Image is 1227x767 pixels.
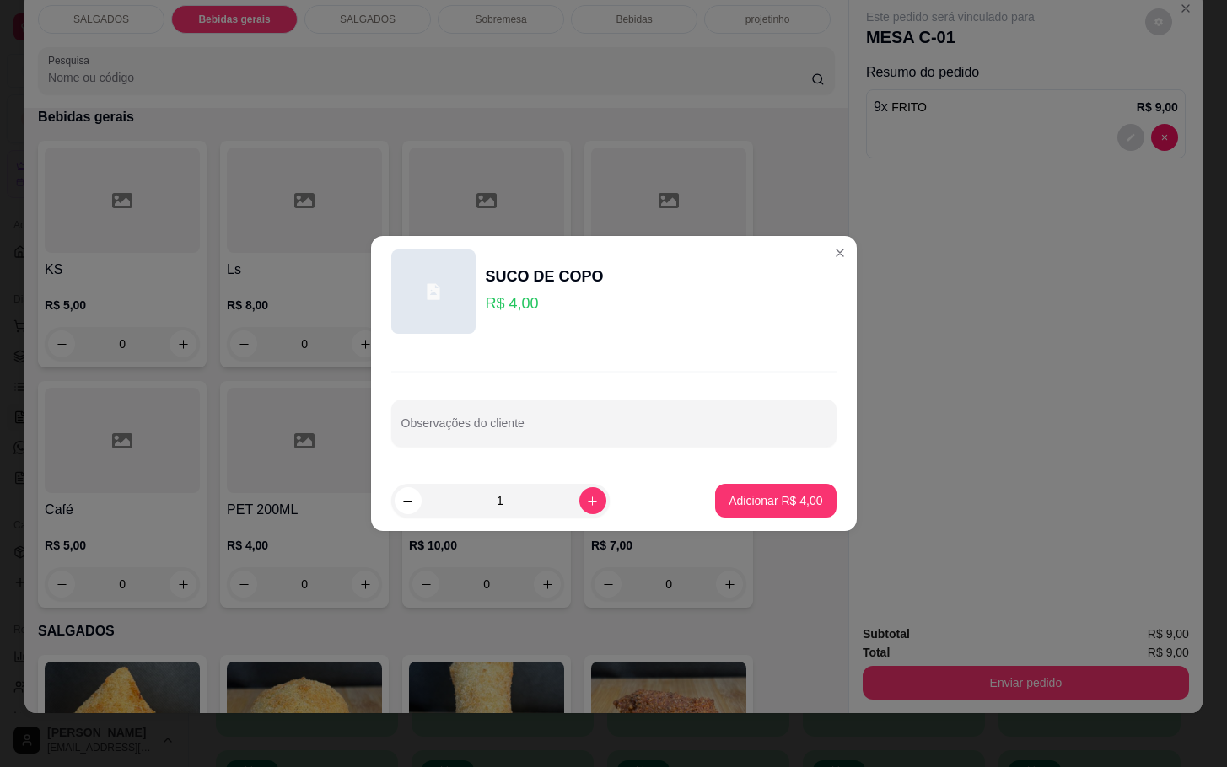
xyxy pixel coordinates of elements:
[715,484,836,518] button: Adicionar R$ 4,00
[486,265,604,288] div: SUCO DE COPO
[395,487,422,514] button: decrease-product-quantity
[826,239,853,266] button: Close
[401,421,826,438] input: Observações do cliente
[486,292,604,315] p: R$ 4,00
[729,492,822,509] p: Adicionar R$ 4,00
[579,487,606,514] button: increase-product-quantity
